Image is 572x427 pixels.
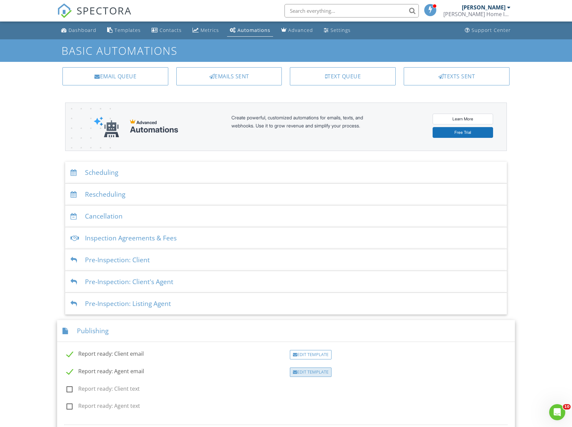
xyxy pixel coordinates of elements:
[331,27,351,33] div: Settings
[231,114,379,140] div: Create powerful, customized automations for emails, texts, and webhooks. Use it to grow revenue a...
[227,24,273,37] a: Automations (Basic)
[67,386,140,394] label: Report ready: Client text
[149,24,184,37] a: Contacts
[176,67,282,85] a: Emails Sent
[290,367,332,377] div: Edit Template
[278,24,316,37] a: Advanced
[104,24,143,37] a: Templates
[290,351,332,358] a: Edit Template
[160,27,182,33] div: Contacts
[290,67,396,85] a: Text Queue
[65,103,111,177] img: advanced-banner-bg-f6ff0eecfa0ee76150a1dea9fec4b49f333892f74bc19f1b897a312d7a1b2ff3.png
[67,351,144,359] label: Report ready: Client email
[290,350,332,359] div: Edit Template
[462,24,514,37] a: Support Center
[67,368,144,377] label: Report ready: Agent email
[94,116,119,138] img: automations-robot-e552d721053d9e86aaf3dd9a1567a1c0d6a99a13dc70ea74ca66f792d01d7f0c.svg
[136,120,157,125] span: Advanced
[57,320,515,342] div: Publishing
[288,27,313,33] div: Advanced
[77,3,132,17] span: SPECTORA
[65,184,507,205] div: Rescheduling
[62,67,168,85] a: Email Queue
[65,249,507,271] div: Pre-Inspection: Client
[284,4,419,17] input: Search everything...
[65,227,507,249] div: Inspection Agreements & Fees
[65,293,507,315] div: Pre-Inspection: Listing Agent
[57,9,132,23] a: SPECTORA
[61,45,511,56] h1: Basic Automations
[433,127,493,138] a: Free Trial
[433,114,493,124] a: Learn More
[549,404,565,420] iframe: Intercom live chat
[201,27,219,33] div: Metrics
[404,67,510,85] a: Texts Sent
[65,205,507,227] div: Cancellation
[65,162,507,184] div: Scheduling
[58,24,99,37] a: Dashboard
[190,24,222,37] a: Metrics
[472,27,511,33] div: Support Center
[237,27,270,33] div: Automations
[130,125,178,134] div: Automations
[462,4,505,11] div: [PERSON_NAME]
[67,403,140,411] label: Report ready: Agent text
[443,11,511,17] div: Odell Home Inspections, PLLC
[290,368,332,375] a: Edit Template
[115,27,141,33] div: Templates
[57,3,72,18] img: The Best Home Inspection Software - Spectora
[69,27,96,33] div: Dashboard
[65,271,507,293] div: Pre-Inspection: Client's Agent
[321,24,353,37] a: Settings
[563,404,571,410] span: 10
